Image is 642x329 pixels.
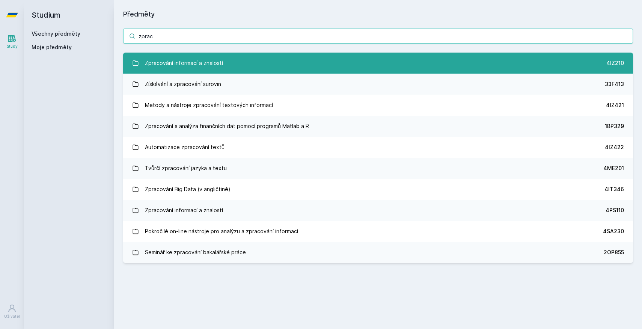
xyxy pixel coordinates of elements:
div: 4IZ210 [606,59,624,67]
div: Study [7,44,18,49]
input: Název nebo ident předmětu… [123,29,633,44]
div: 4IT346 [604,186,624,193]
a: Pokročilé on-line nástroje pro analýzu a zpracování informací 4SA230 [123,221,633,242]
div: 4SA230 [603,228,624,235]
div: 2OP855 [604,249,624,256]
div: Uživatel [4,314,20,319]
div: Získávání a zpracování surovin [145,77,221,92]
a: Všechny předměty [32,30,80,37]
div: Metody a nástroje zpracování textových informací [145,98,273,113]
div: 4IZ421 [606,101,624,109]
a: Zpracování informací a znalostí 4IZ210 [123,53,633,74]
div: Zpracování informací a znalostí [145,56,223,71]
a: Study [2,30,23,53]
div: Seminář ke zpracování bakalářské práce [145,245,246,260]
h1: Předměty [123,9,633,20]
a: Zpracování Big Data (v angličtině) 4IT346 [123,179,633,200]
a: Zpracování a analýza finančních dat pomocí programů Matlab a R 1BP329 [123,116,633,137]
a: Seminář ke zpracování bakalářské práce 2OP855 [123,242,633,263]
div: 33F413 [605,80,624,88]
a: Automatizace zpracování textů 4IZ422 [123,137,633,158]
span: Moje předměty [32,44,72,51]
div: Zpracování a analýza finančních dat pomocí programů Matlab a R [145,119,309,134]
div: 4PS110 [606,207,624,214]
a: Tvůrčí zpracování jazyka a textu 4ME201 [123,158,633,179]
div: 4ME201 [603,164,624,172]
a: Zpracování informací a znalostí 4PS110 [123,200,633,221]
div: Zpracování informací a znalostí [145,203,223,218]
div: 4IZ422 [605,143,624,151]
div: Automatizace zpracování textů [145,140,225,155]
div: Zpracování Big Data (v angličtině) [145,182,231,197]
a: Metody a nástroje zpracování textových informací 4IZ421 [123,95,633,116]
div: 1BP329 [605,122,624,130]
a: Uživatel [2,300,23,323]
div: Tvůrčí zpracování jazyka a textu [145,161,227,176]
a: Získávání a zpracování surovin 33F413 [123,74,633,95]
div: Pokročilé on-line nástroje pro analýzu a zpracování informací [145,224,298,239]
